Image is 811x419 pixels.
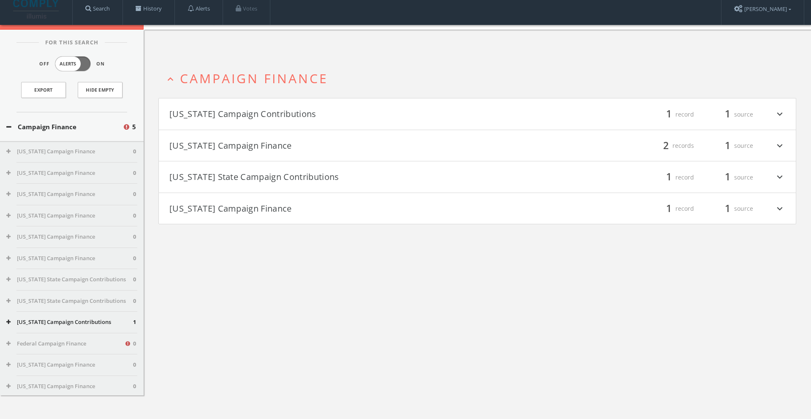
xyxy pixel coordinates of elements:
div: source [702,201,753,216]
span: 1 [662,169,675,184]
a: Export [21,82,66,98]
span: Off [39,60,49,68]
span: 0 [133,297,136,305]
button: expand_lessCampaign Finance [165,71,796,85]
span: 1 [721,138,734,153]
button: [US_STATE] Campaign Finance [6,190,133,199]
button: Federal Campaign Finance [6,340,124,348]
div: source [702,139,753,153]
button: [US_STATE] Campaign Finance [169,201,477,216]
span: 5 [132,122,136,132]
button: [US_STATE] State Campaign Contributions [6,297,133,305]
button: [US_STATE] Campaign Finance [6,254,133,263]
div: source [702,170,753,184]
span: 1 [721,106,734,121]
span: 1 [662,106,675,121]
div: record [643,170,694,184]
button: Hide Empty [78,82,122,98]
span: 0 [133,233,136,241]
span: 0 [133,190,136,199]
span: On [96,60,105,68]
button: [US_STATE] Campaign Finance [6,212,133,220]
span: For This Search [39,38,105,47]
i: expand_more [774,170,785,184]
span: Campaign Finance [180,70,328,87]
span: 0 [133,340,136,348]
button: [US_STATE] Campaign Finance [6,361,133,369]
div: source [702,107,753,121]
button: [US_STATE] Campaign Finance [6,382,133,391]
button: [US_STATE] Campaign Finance [6,169,133,177]
button: [US_STATE] Campaign Finance [6,233,133,241]
span: 0 [133,275,136,284]
i: expand_less [165,73,176,85]
span: 1 [721,201,734,216]
button: [US_STATE] Campaign Contributions [6,318,133,326]
button: [US_STATE] Campaign Finance [6,147,133,156]
button: [US_STATE] State Campaign Contributions [169,170,477,184]
button: [US_STATE] State Campaign Contributions [6,275,133,284]
div: record [643,107,694,121]
span: 1 [721,169,734,184]
div: records [643,139,694,153]
span: 0 [133,382,136,391]
i: expand_more [774,201,785,216]
span: 2 [659,138,672,153]
button: Campaign Finance [6,122,122,132]
i: expand_more [774,139,785,153]
span: 1 [133,318,136,326]
span: 0 [133,212,136,220]
div: record [643,201,694,216]
span: 1 [662,201,675,216]
span: 0 [133,254,136,263]
button: [US_STATE] Campaign Contributions [169,107,477,121]
span: 0 [133,361,136,369]
span: 0 [133,147,136,156]
span: 0 [133,169,136,177]
i: expand_more [774,107,785,121]
button: [US_STATE] Campaign Finance [169,139,477,153]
